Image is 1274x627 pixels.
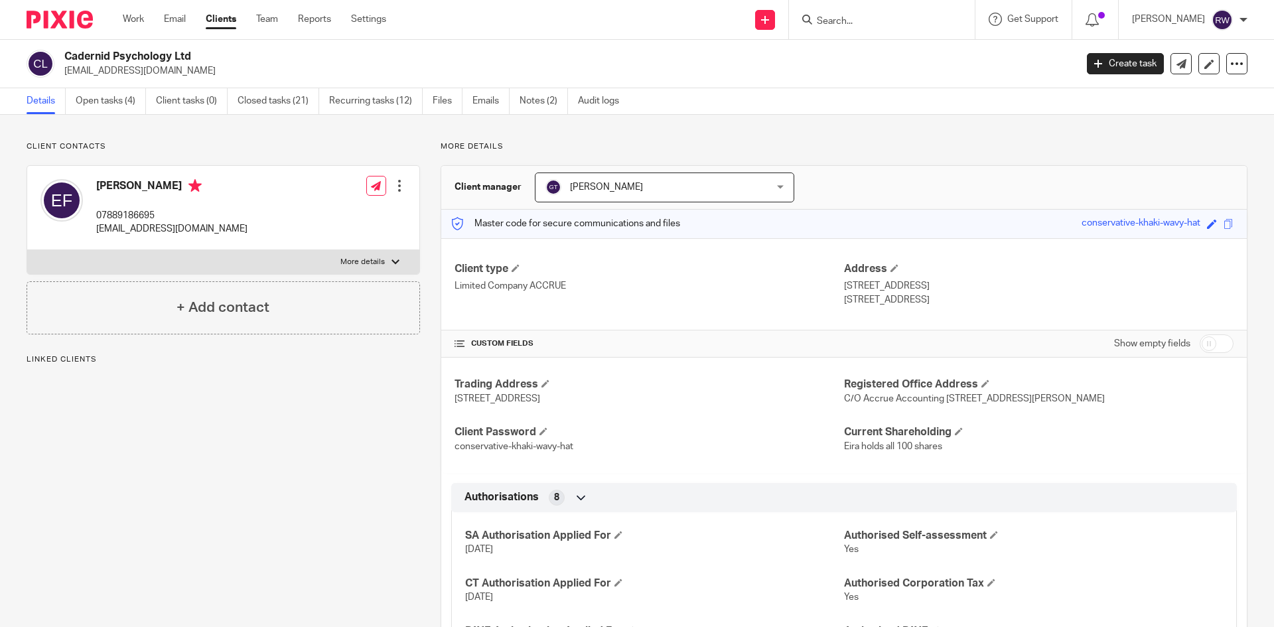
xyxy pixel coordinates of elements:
a: Emails [472,88,510,114]
h2: Cadernid Psychology Ltd [64,50,867,64]
a: Closed tasks (21) [238,88,319,114]
h4: Client Password [455,425,844,439]
h4: [PERSON_NAME] [96,179,248,196]
input: Search [815,16,935,28]
a: Settings [351,13,386,26]
label: Show empty fields [1114,337,1190,350]
p: 07889186695 [96,209,248,222]
img: svg%3E [40,179,83,222]
h4: SA Authorisation Applied For [465,529,844,543]
span: 8 [554,491,559,504]
h4: Current Shareholding [844,425,1234,439]
a: Details [27,88,66,114]
span: [PERSON_NAME] [570,182,643,192]
a: Email [164,13,186,26]
h4: CT Authorisation Applied For [465,577,844,591]
img: svg%3E [1212,9,1233,31]
a: Files [433,88,462,114]
h4: CUSTOM FIELDS [455,338,844,349]
p: Master code for secure communications and files [451,217,680,230]
p: More details [441,141,1247,152]
p: Client contacts [27,141,420,152]
a: Create task [1087,53,1164,74]
span: Get Support [1007,15,1058,24]
h4: + Add contact [177,297,269,318]
p: [EMAIL_ADDRESS][DOMAIN_NAME] [64,64,1067,78]
span: [DATE] [465,545,493,554]
p: [EMAIL_ADDRESS][DOMAIN_NAME] [96,222,248,236]
h4: Client type [455,262,844,276]
img: Pixie [27,11,93,29]
span: Yes [844,545,859,554]
a: Team [256,13,278,26]
span: [STREET_ADDRESS] [455,394,540,403]
h4: Authorised Corporation Tax [844,577,1223,591]
p: [STREET_ADDRESS] [844,293,1234,307]
p: More details [340,257,385,267]
p: [PERSON_NAME] [1132,13,1205,26]
a: Open tasks (4) [76,88,146,114]
h3: Client manager [455,180,522,194]
span: C/O Accrue Accounting [STREET_ADDRESS][PERSON_NAME] [844,394,1105,403]
span: conservative-khaki-wavy-hat [455,442,573,451]
h4: Registered Office Address [844,378,1234,391]
div: conservative-khaki-wavy-hat [1082,216,1200,232]
h4: Trading Address [455,378,844,391]
a: Notes (2) [520,88,568,114]
span: Yes [844,592,859,602]
p: Linked clients [27,354,420,365]
a: Audit logs [578,88,629,114]
span: Authorisations [464,490,539,504]
h4: Authorised Self-assessment [844,529,1223,543]
a: Client tasks (0) [156,88,228,114]
p: [STREET_ADDRESS] [844,279,1234,293]
i: Primary [188,179,202,192]
span: Eira holds all 100 shares [844,442,942,451]
img: svg%3E [27,50,54,78]
a: Work [123,13,144,26]
p: Limited Company ACCRUE [455,279,844,293]
span: [DATE] [465,592,493,602]
a: Recurring tasks (12) [329,88,423,114]
img: svg%3E [545,179,561,195]
h4: Address [844,262,1234,276]
a: Reports [298,13,331,26]
a: Clients [206,13,236,26]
